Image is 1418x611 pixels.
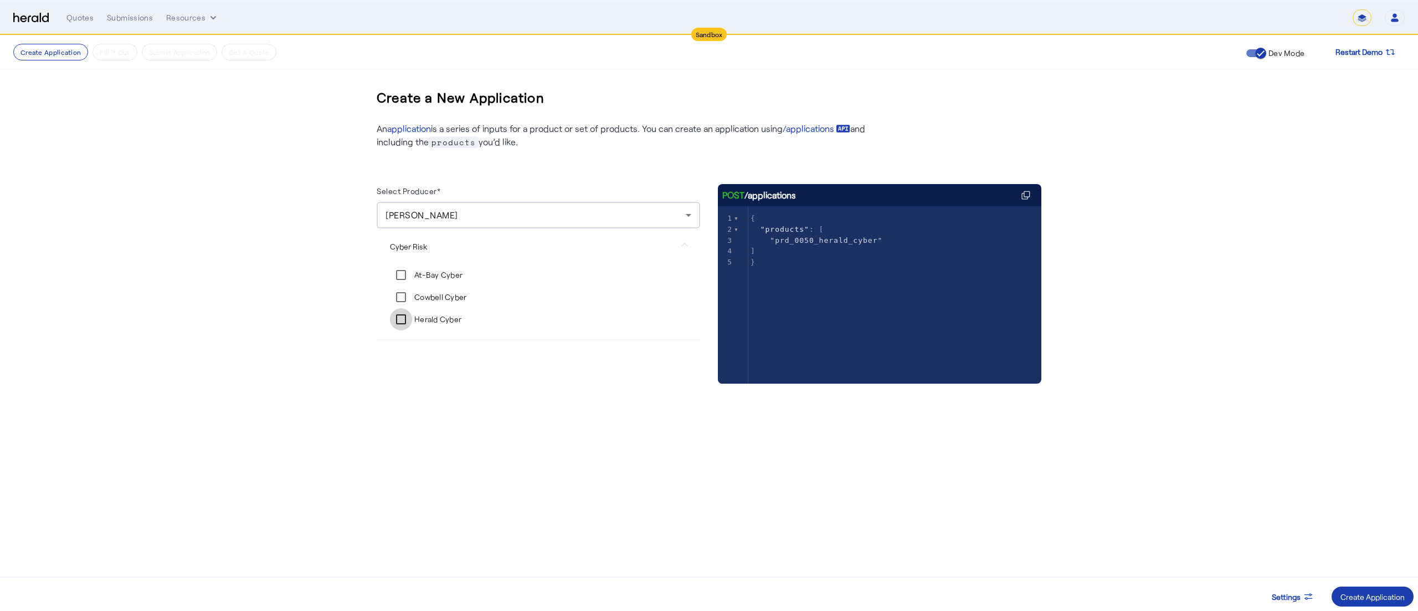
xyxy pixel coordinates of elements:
[1266,48,1304,59] label: Dev Mode
[166,12,219,23] button: Resources dropdown menu
[722,189,796,202] div: /applications
[377,122,875,149] p: An is a series of inputs for a product or set of products. You can create an application using an...
[13,44,88,60] button: Create Application
[412,314,461,325] label: Herald Cyber
[386,210,458,220] span: [PERSON_NAME]
[761,225,809,233] span: "products"
[751,214,756,222] span: {
[377,80,544,115] h3: Create a New Application
[691,28,727,41] div: Sandbox
[142,44,217,60] button: Submit Application
[1335,45,1383,59] span: Restart Demo
[718,246,734,257] div: 4
[718,235,734,246] div: 3
[429,136,479,148] span: products
[377,186,440,196] label: Select Producer*
[66,12,94,23] div: Quotes
[770,236,882,245] span: "prd_0050_herald_cyber"
[412,269,463,281] label: At-Bay Cyber
[718,257,734,268] div: 5
[783,122,850,135] a: /applications
[107,12,153,23] div: Submissions
[377,264,700,339] div: Cyber Risk
[222,44,276,60] button: Get A Quote
[377,228,700,264] mat-expansion-panel-header: Cyber Risk
[751,225,824,233] span: : [
[718,213,734,224] div: 1
[718,224,734,235] div: 2
[751,258,756,266] span: }
[93,44,137,60] button: Fill it Out
[412,292,466,303] label: Cowbell Cyber
[1272,591,1301,603] span: Settings
[1263,587,1323,607] button: Settings
[1340,591,1405,603] div: Create Application
[1327,42,1405,62] button: Restart Demo
[722,189,744,202] span: POST
[387,123,431,134] a: application
[718,184,1041,361] herald-code-block: /applications
[390,241,674,252] mat-panel-title: Cyber Risk
[1332,587,1414,607] button: Create Application
[13,13,49,23] img: Herald Logo
[751,247,756,255] span: ]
